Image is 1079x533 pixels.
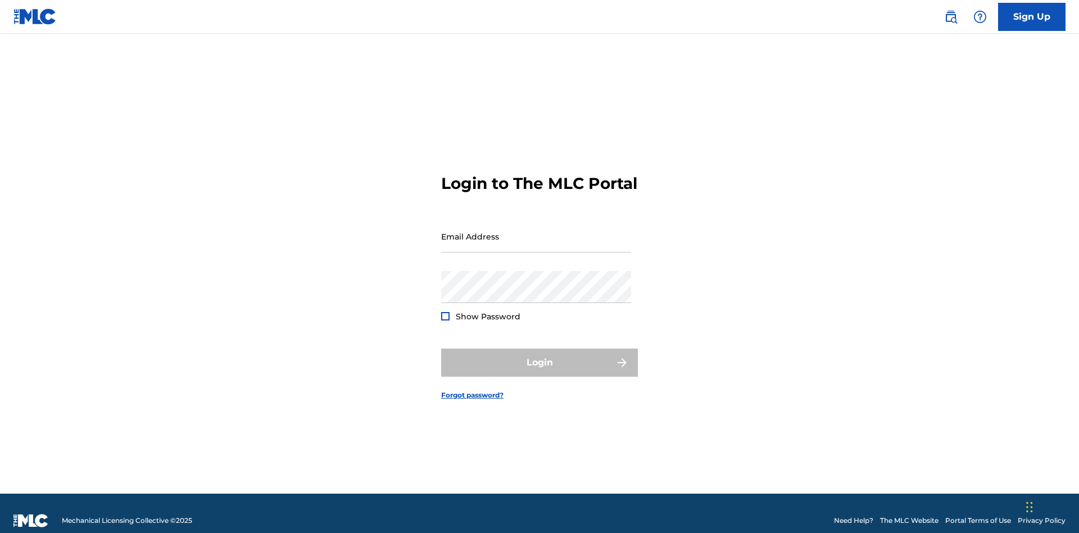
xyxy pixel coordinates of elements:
[441,174,637,193] h3: Login to The MLC Portal
[944,10,958,24] img: search
[1023,479,1079,533] iframe: Chat Widget
[969,6,991,28] div: Help
[456,311,520,322] span: Show Password
[880,516,939,526] a: The MLC Website
[945,516,1011,526] a: Portal Terms of Use
[973,10,987,24] img: help
[998,3,1066,31] a: Sign Up
[1018,516,1066,526] a: Privacy Policy
[13,514,48,527] img: logo
[441,390,504,400] a: Forgot password?
[62,516,192,526] span: Mechanical Licensing Collective © 2025
[1026,490,1033,524] div: Drag
[13,8,57,25] img: MLC Logo
[940,6,962,28] a: Public Search
[834,516,873,526] a: Need Help?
